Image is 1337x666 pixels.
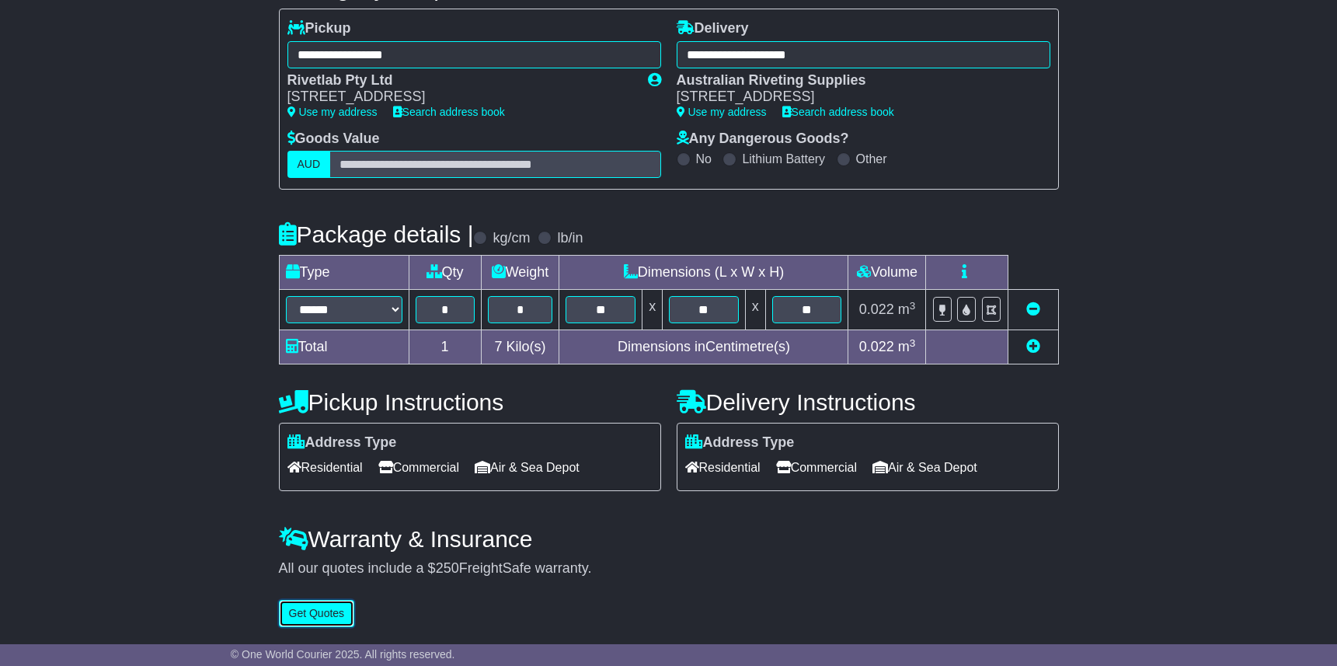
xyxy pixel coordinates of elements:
[872,455,977,479] span: Air & Sea Depot
[475,455,580,479] span: Air & Sea Depot
[559,256,848,290] td: Dimensions (L x W x H)
[393,106,505,118] a: Search address book
[287,151,331,178] label: AUD
[481,256,559,290] td: Weight
[279,256,409,290] td: Type
[685,455,761,479] span: Residential
[287,20,351,37] label: Pickup
[494,339,502,354] span: 7
[776,455,857,479] span: Commercial
[677,89,1035,106] div: [STREET_ADDRESS]
[910,300,916,312] sup: 3
[677,106,767,118] a: Use my address
[745,290,765,330] td: x
[898,339,916,354] span: m
[677,131,849,148] label: Any Dangerous Goods?
[848,256,926,290] td: Volume
[782,106,894,118] a: Search address book
[677,72,1035,89] div: Australian Riveting Supplies
[493,230,530,247] label: kg/cm
[685,434,795,452] label: Address Type
[279,389,661,415] h4: Pickup Instructions
[279,560,1059,577] div: All our quotes include a $ FreightSafe warranty.
[436,560,459,576] span: 250
[859,302,894,317] span: 0.022
[409,256,481,290] td: Qty
[481,330,559,364] td: Kilo(s)
[1026,339,1040,354] a: Add new item
[378,455,459,479] span: Commercial
[642,290,663,330] td: x
[1026,302,1040,317] a: Remove this item
[898,302,916,317] span: m
[559,330,848,364] td: Dimensions in Centimetre(s)
[279,600,355,627] button: Get Quotes
[279,526,1059,552] h4: Warranty & Insurance
[677,389,1059,415] h4: Delivery Instructions
[910,337,916,349] sup: 3
[409,330,481,364] td: 1
[742,152,825,166] label: Lithium Battery
[287,72,632,89] div: Rivetlab Pty Ltd
[856,152,887,166] label: Other
[696,152,712,166] label: No
[279,221,474,247] h4: Package details |
[287,89,632,106] div: [STREET_ADDRESS]
[677,20,749,37] label: Delivery
[287,131,380,148] label: Goods Value
[557,230,583,247] label: lb/in
[279,330,409,364] td: Total
[287,455,363,479] span: Residential
[231,648,455,661] span: © One World Courier 2025. All rights reserved.
[287,434,397,452] label: Address Type
[287,106,378,118] a: Use my address
[859,339,894,354] span: 0.022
